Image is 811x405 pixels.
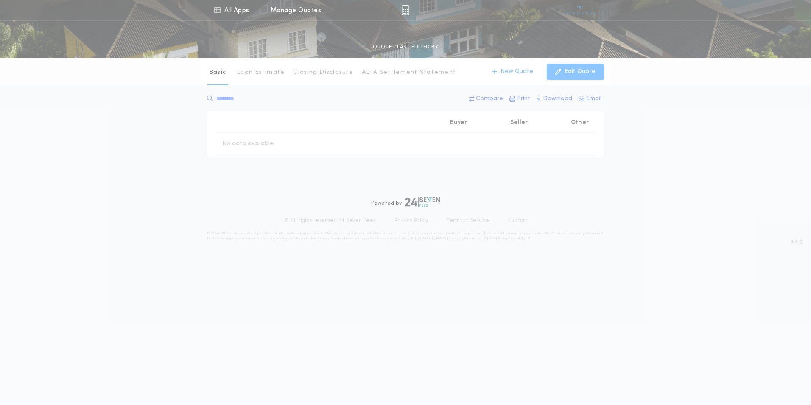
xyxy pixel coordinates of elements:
[510,118,528,127] p: Seller
[371,197,440,207] div: Powered by
[565,67,596,76] p: Edit Quote
[237,68,285,77] p: Loan Estimate
[476,95,503,103] p: Compare
[564,6,596,14] img: vs-icon
[209,68,226,77] p: Basic
[450,118,467,127] p: Buyer
[284,217,376,224] p: © All rights reserved. 24|Seven Fees
[547,64,604,80] button: Edit Quote
[534,91,575,107] button: Download
[293,68,353,77] p: Closing Disclosure
[401,5,409,15] img: img
[406,237,448,240] a: [URL][DOMAIN_NAME]
[508,217,527,224] a: Support
[586,95,601,103] p: Email
[405,197,440,207] img: logo
[576,91,604,107] button: Email
[571,118,589,127] p: Other
[791,238,803,246] span: 3.8.0
[447,217,489,224] a: Terms of Service
[507,91,533,107] button: Print
[543,95,572,103] p: Download
[207,231,604,241] p: DISCLAIMER: This estimate is provided for informational purposes only. 24|Seven Fees, a product o...
[215,133,280,155] td: No data available
[517,95,530,103] p: Print
[501,67,533,76] p: New Quote
[373,43,438,51] p: QUOTE - LAST EDITED BY
[467,91,506,107] button: Compare
[362,68,456,77] p: ALTA Settlement Statement
[484,64,542,80] button: New Quote
[394,217,428,224] a: Privacy Policy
